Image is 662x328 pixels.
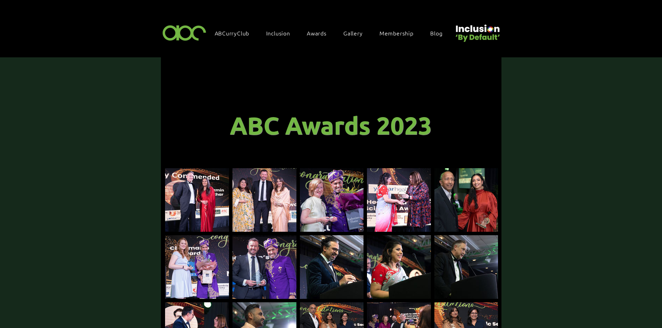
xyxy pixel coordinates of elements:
a: ABCurryClub [211,26,260,40]
div: Awards [303,26,337,40]
span: ABCurryClub [215,29,250,37]
span: Membership [379,29,414,37]
span: Gallery [343,29,363,37]
img: ABC-Logo-Blank-Background-01-01-2.png [161,22,209,43]
div: Inclusion [263,26,301,40]
img: Untitled design (22).png [453,19,501,43]
span: Blog [430,29,442,37]
span: Inclusion [266,29,290,37]
a: Blog [427,26,453,40]
span: Awards [307,29,327,37]
a: Gallery [340,26,373,40]
nav: Site [211,26,453,40]
a: Membership [376,26,424,40]
span: ABC Awards 2023 [230,110,432,140]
